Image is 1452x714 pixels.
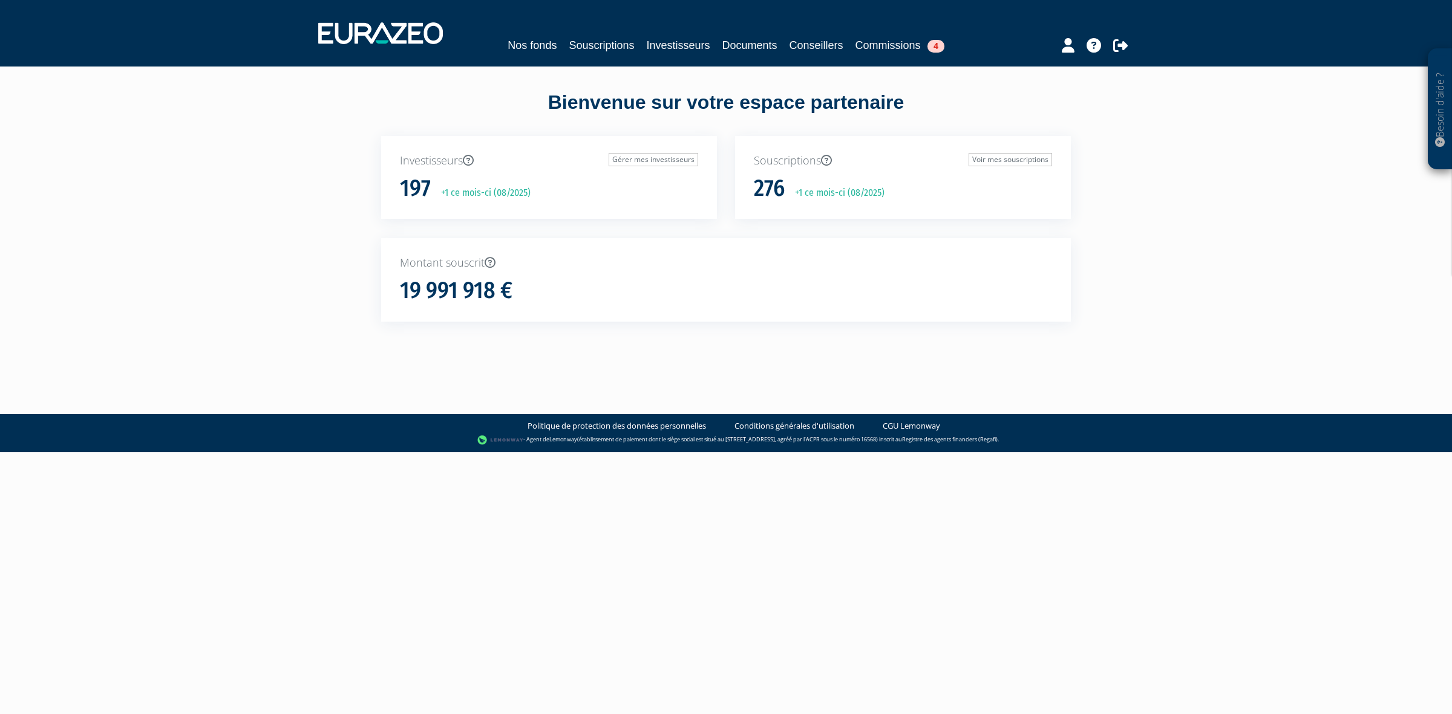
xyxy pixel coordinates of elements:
[12,434,1440,446] div: - Agent de (établissement de paiement dont le siège social est situé au [STREET_ADDRESS], agréé p...
[400,176,431,201] h1: 197
[646,37,710,54] a: Investisseurs
[790,37,843,54] a: Conseillers
[855,37,944,54] a: Commissions4
[318,22,443,44] img: 1732889491-logotype_eurazeo_blanc_rvb.png
[400,153,698,169] p: Investisseurs
[1433,55,1447,164] p: Besoin d'aide ?
[400,255,1052,271] p: Montant souscrit
[927,40,944,53] span: 4
[734,420,854,432] a: Conditions générales d'utilisation
[754,153,1052,169] p: Souscriptions
[609,153,698,166] a: Gérer mes investisseurs
[786,186,885,200] p: +1 ce mois-ci (08/2025)
[902,435,998,443] a: Registre des agents financiers (Regafi)
[508,37,557,54] a: Nos fonds
[400,278,512,303] h1: 19 991 918 €
[477,434,524,446] img: logo-lemonway.png
[569,37,634,54] a: Souscriptions
[969,153,1052,166] a: Voir mes souscriptions
[754,176,785,201] h1: 276
[372,89,1080,136] div: Bienvenue sur votre espace partenaire
[433,186,531,200] p: +1 ce mois-ci (08/2025)
[549,435,577,443] a: Lemonway
[722,37,777,54] a: Documents
[528,420,706,432] a: Politique de protection des données personnelles
[883,420,940,432] a: CGU Lemonway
